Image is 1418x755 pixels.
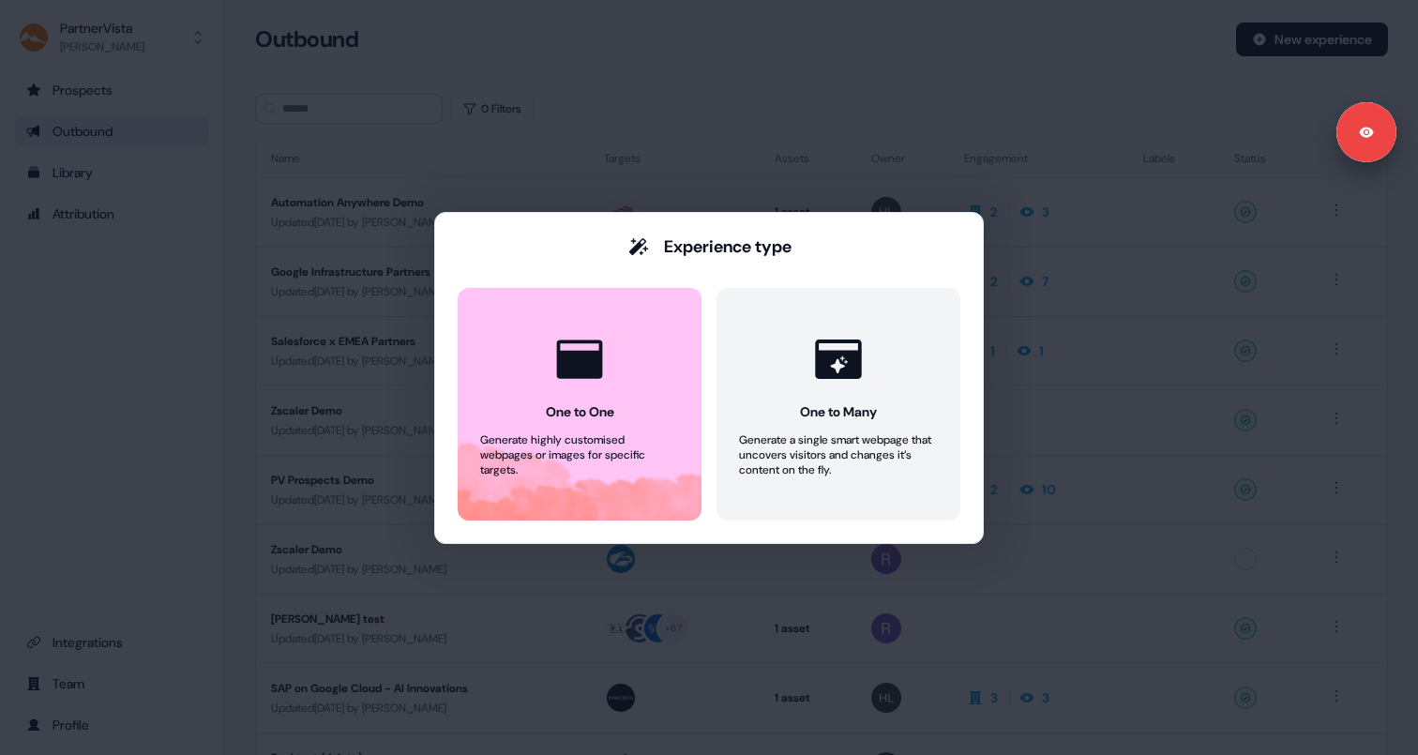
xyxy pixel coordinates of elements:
div: One to Many [800,402,877,421]
div: One to One [546,402,614,421]
div: Generate a single smart webpage that uncovers visitors and changes it’s content on the fly. [739,432,938,477]
button: One to ManyGenerate a single smart webpage that uncovers visitors and changes it’s content on the... [717,288,960,521]
button: One to OneGenerate highly customised webpages or images for specific targets. [458,288,701,521]
div: Experience type [664,235,792,258]
div: Generate highly customised webpages or images for specific targets. [480,432,679,477]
